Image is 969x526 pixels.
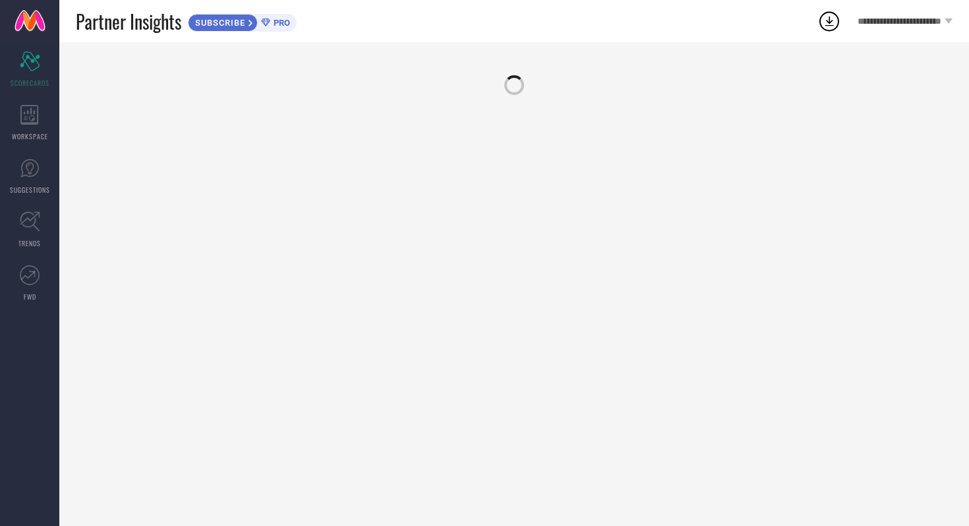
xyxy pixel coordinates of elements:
[189,18,249,28] span: SUBSCRIBE
[270,18,290,28] span: PRO
[18,238,41,248] span: TRENDS
[188,11,297,32] a: SUBSCRIBEPRO
[817,9,841,33] div: Open download list
[24,292,36,302] span: FWD
[11,78,49,88] span: SCORECARDS
[76,8,181,35] span: Partner Insights
[10,185,50,195] span: SUGGESTIONS
[12,131,48,141] span: WORKSPACE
